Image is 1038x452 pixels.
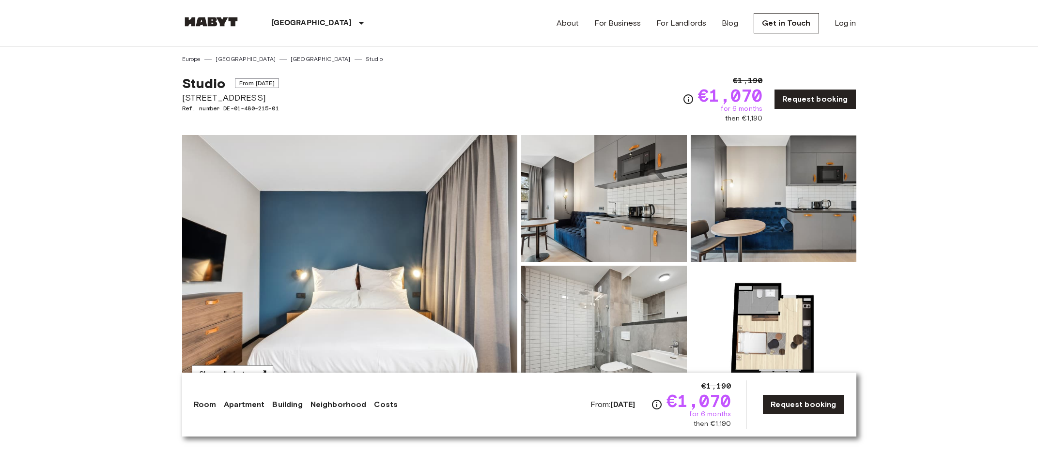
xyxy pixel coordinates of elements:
span: €1,070 [666,392,731,409]
a: Neighborhood [310,399,367,410]
img: Marketing picture of unit DE-01-480-215-01 [182,135,517,392]
a: Costs [374,399,398,410]
span: Ref. number DE-01-480-215-01 [182,104,279,113]
svg: Check cost overview for full price breakdown. Please note that discounts apply to new joiners onl... [651,399,663,410]
b: [DATE] [610,400,635,409]
a: Europe [182,55,201,63]
span: Studio [182,75,226,91]
a: Apartment [224,399,264,410]
span: €1,190 [701,380,731,392]
span: €1,190 [733,75,762,87]
span: then €1,190 [725,114,763,123]
a: About [557,17,579,29]
a: Log in [835,17,856,29]
span: [STREET_ADDRESS] [182,91,279,104]
img: Picture of unit DE-01-480-215-01 [691,266,856,392]
span: then €1,190 [694,419,731,429]
a: For Landlords [656,17,706,29]
a: Studio [366,55,383,63]
span: From [DATE] [235,78,279,88]
a: Get in Touch [754,13,819,33]
a: For Business [594,17,641,29]
img: Picture of unit DE-01-480-215-01 [521,266,687,392]
p: [GEOGRAPHIC_DATA] [271,17,352,29]
span: €1,070 [698,87,762,104]
span: From: [590,399,635,410]
a: Request booking [762,394,844,415]
span: for 6 months [721,104,762,114]
button: Show all photos [192,365,273,383]
img: Picture of unit DE-01-480-215-01 [521,135,687,262]
a: Room [194,399,217,410]
img: Picture of unit DE-01-480-215-01 [691,135,856,262]
a: Blog [722,17,738,29]
a: [GEOGRAPHIC_DATA] [291,55,351,63]
svg: Check cost overview for full price breakdown. Please note that discounts apply to new joiners onl... [682,93,694,105]
a: Building [272,399,302,410]
img: Habyt [182,17,240,27]
a: [GEOGRAPHIC_DATA] [216,55,276,63]
span: for 6 months [689,409,731,419]
a: Request booking [774,89,856,109]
